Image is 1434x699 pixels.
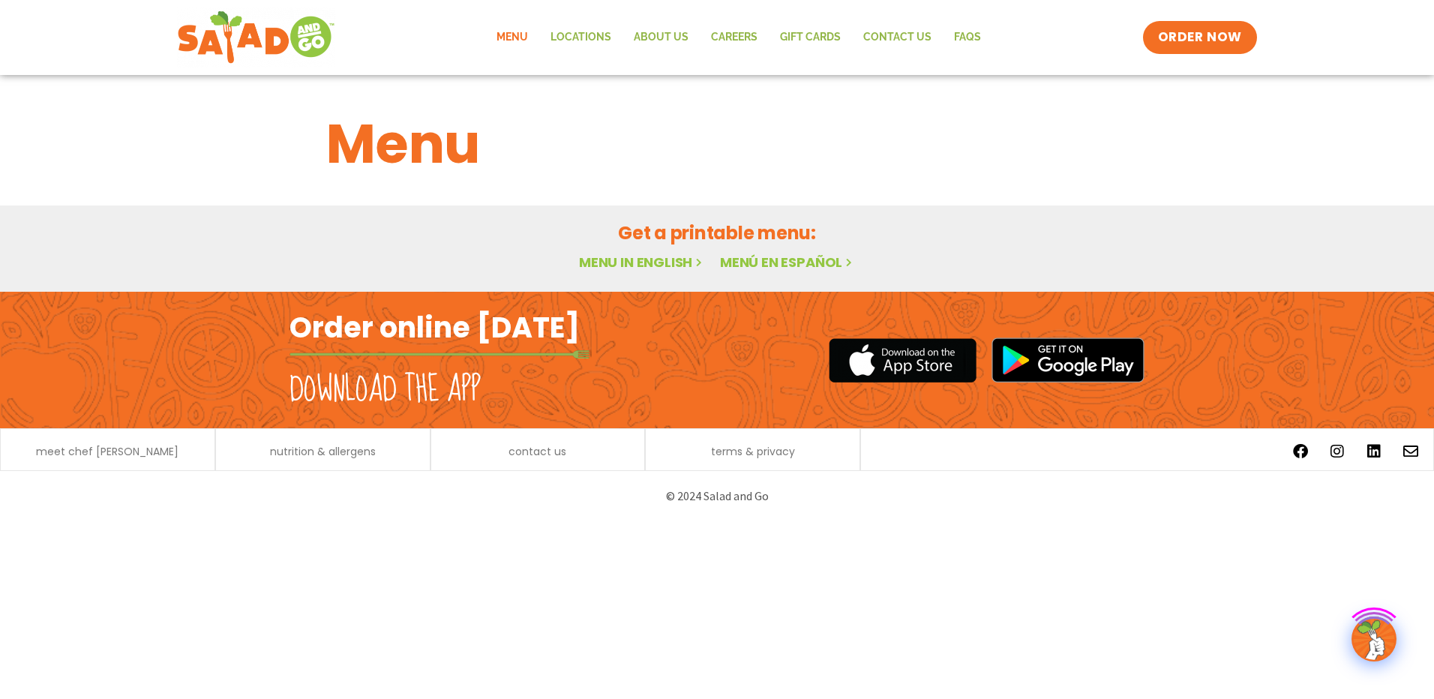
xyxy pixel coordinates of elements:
[297,486,1137,506] p: © 2024 Salad and Go
[326,220,1108,246] h2: Get a printable menu:
[622,20,700,55] a: About Us
[943,20,992,55] a: FAQs
[711,446,795,457] a: terms & privacy
[1158,28,1242,46] span: ORDER NOW
[177,7,335,67] img: new-SAG-logo-768×292
[485,20,992,55] nav: Menu
[289,350,589,358] img: fork
[829,336,976,385] img: appstore
[485,20,539,55] a: Menu
[852,20,943,55] a: Contact Us
[700,20,769,55] a: Careers
[270,446,376,457] a: nutrition & allergens
[289,309,580,346] h2: Order online [DATE]
[579,253,705,271] a: Menu in English
[289,369,481,411] h2: Download the app
[1143,21,1257,54] a: ORDER NOW
[36,446,178,457] a: meet chef [PERSON_NAME]
[539,20,622,55] a: Locations
[720,253,855,271] a: Menú en español
[769,20,852,55] a: GIFT CARDS
[326,103,1108,184] h1: Menu
[991,337,1144,382] img: google_play
[508,446,566,457] a: contact us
